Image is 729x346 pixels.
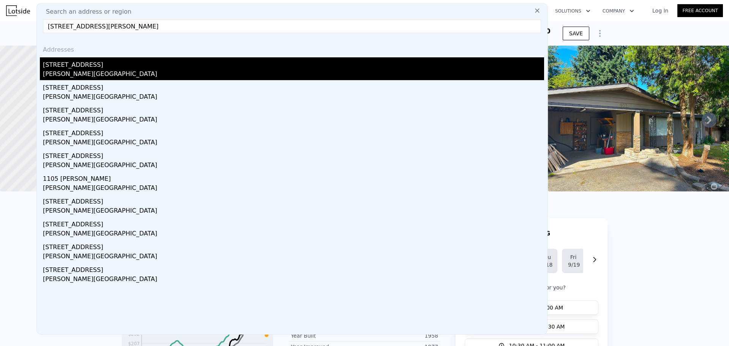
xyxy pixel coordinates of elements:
input: Enter an address, city, region, neighborhood or zip code [43,19,541,33]
div: [STREET_ADDRESS] [43,240,544,252]
button: SAVE [563,27,589,40]
div: [PERSON_NAME][GEOGRAPHIC_DATA] [43,229,544,240]
div: 1958 [364,332,438,340]
div: [STREET_ADDRESS] [43,217,544,229]
div: 9/19 [568,261,579,269]
div: [STREET_ADDRESS] [43,126,544,138]
div: [PERSON_NAME][GEOGRAPHIC_DATA] [43,70,544,80]
button: Show Options [592,26,607,41]
div: Year Built [291,332,364,340]
div: [PERSON_NAME][GEOGRAPHIC_DATA] [43,252,544,262]
div: [STREET_ADDRESS] [43,80,544,92]
div: [PERSON_NAME][GEOGRAPHIC_DATA] [43,275,544,285]
div: [PERSON_NAME][GEOGRAPHIC_DATA] [43,206,544,217]
a: Log In [643,7,677,14]
button: Company [596,4,640,18]
a: Free Account [677,4,723,17]
div: [STREET_ADDRESS] [43,262,544,275]
div: [STREET_ADDRESS] [43,57,544,70]
div: Addresses [40,39,544,57]
div: [STREET_ADDRESS] [43,194,544,206]
div: 1105 [PERSON_NAME] [43,171,544,183]
img: Lotside [6,5,30,16]
div: [STREET_ADDRESS] [43,149,544,161]
div: [PERSON_NAME][GEOGRAPHIC_DATA] [43,92,544,103]
div: [STREET_ADDRESS] [43,103,544,115]
div: [PERSON_NAME][GEOGRAPHIC_DATA] [43,115,544,126]
div: Fri [568,253,579,261]
div: [PERSON_NAME][GEOGRAPHIC_DATA] [43,138,544,149]
button: Solutions [549,4,596,18]
div: [PERSON_NAME][GEOGRAPHIC_DATA] [43,161,544,171]
tspan: $252 [128,332,140,337]
span: Search an address or region [40,7,131,16]
div: 9/18 [541,261,551,269]
div: [PERSON_NAME][GEOGRAPHIC_DATA] [43,183,544,194]
button: Fri9/19 [562,249,585,273]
